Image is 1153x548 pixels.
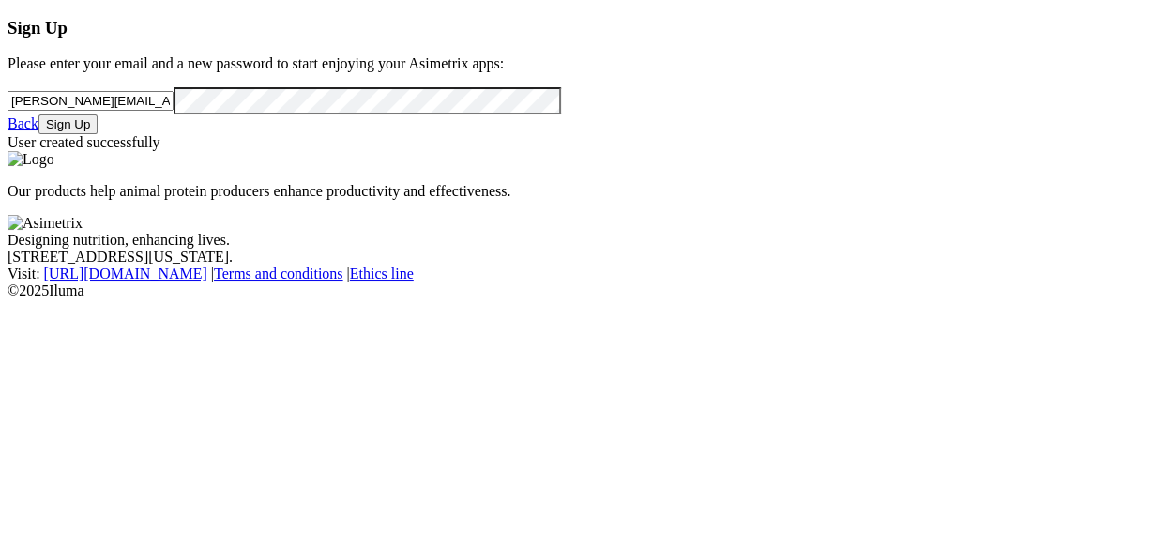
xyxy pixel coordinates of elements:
[8,55,1145,72] p: Please enter your email and a new password to start enjoying your Asimetrix apps:
[8,282,1145,299] div: © 2025 Iluma
[8,151,54,168] img: Logo
[8,266,1145,282] div: Visit : | |
[214,266,343,282] a: Terms and conditions
[8,115,38,131] a: Back
[8,249,1145,266] div: [STREET_ADDRESS][US_STATE].
[8,232,1145,249] div: Designing nutrition, enhancing lives.
[44,266,207,282] a: [URL][DOMAIN_NAME]
[8,134,1145,151] div: User created successfully
[38,114,98,134] button: Sign Up
[350,266,414,282] a: Ethics line
[8,183,1145,200] p: Our products help animal protein producers enhance productivity and effectiveness.
[8,18,1145,38] h3: Sign Up
[8,215,83,232] img: Asimetrix
[8,91,174,111] input: Your email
